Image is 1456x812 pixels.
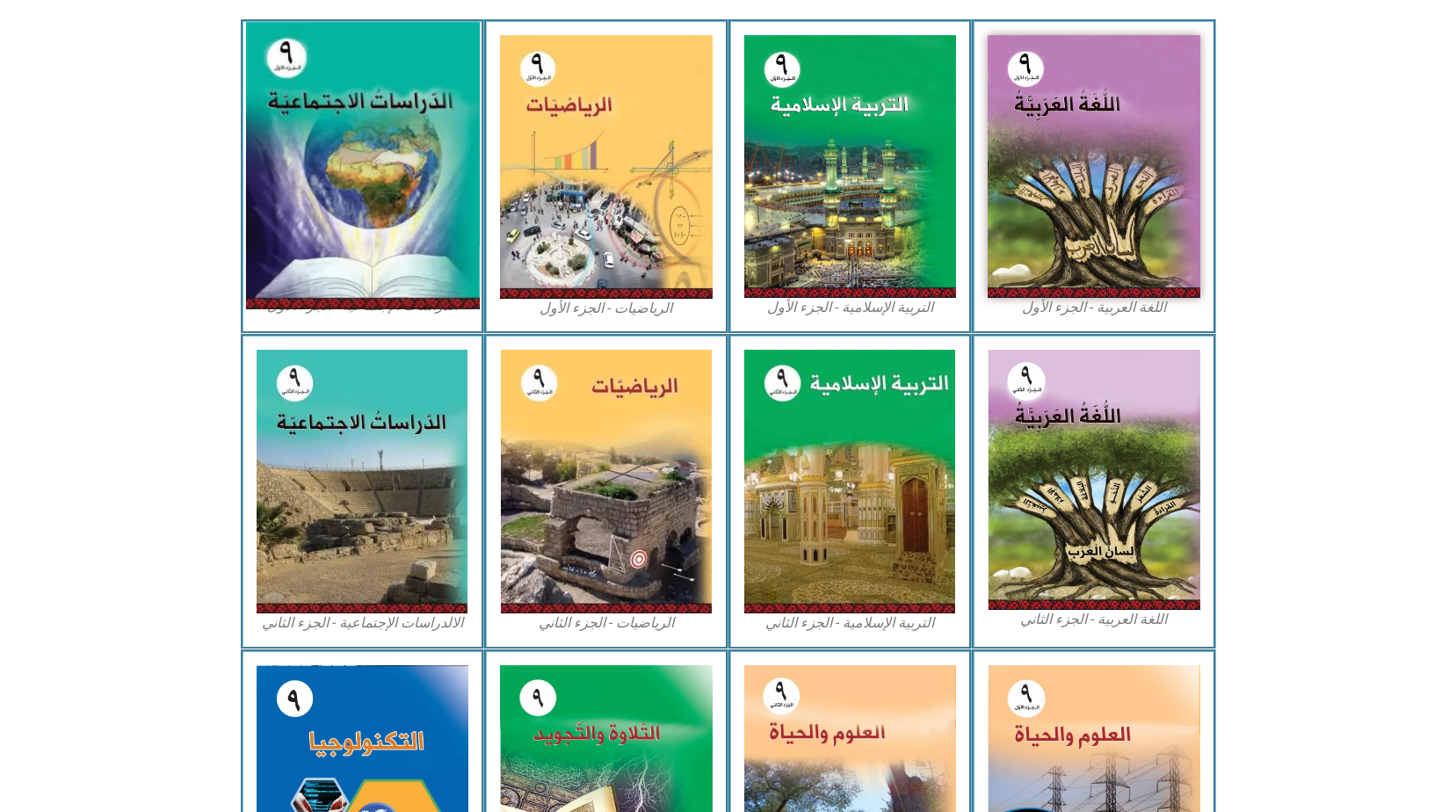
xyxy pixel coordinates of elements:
figcaption: الرياضيات - الجزء الثاني [500,613,713,633]
figcaption: اللغة العربية - الجزء الثاني [988,610,1200,629]
figcaption: الرياضيات - الجزء الأول​ [500,299,713,318]
figcaption: اللغة العربية - الجزء الأول​ [988,298,1200,317]
figcaption: التربية الإسلامية - الجزء الأول [744,298,957,317]
figcaption: التربية الإسلامية - الجزء الثاني [744,613,957,633]
figcaption: الالدراسات الإجتماعية - الجزء الثاني [257,613,469,633]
